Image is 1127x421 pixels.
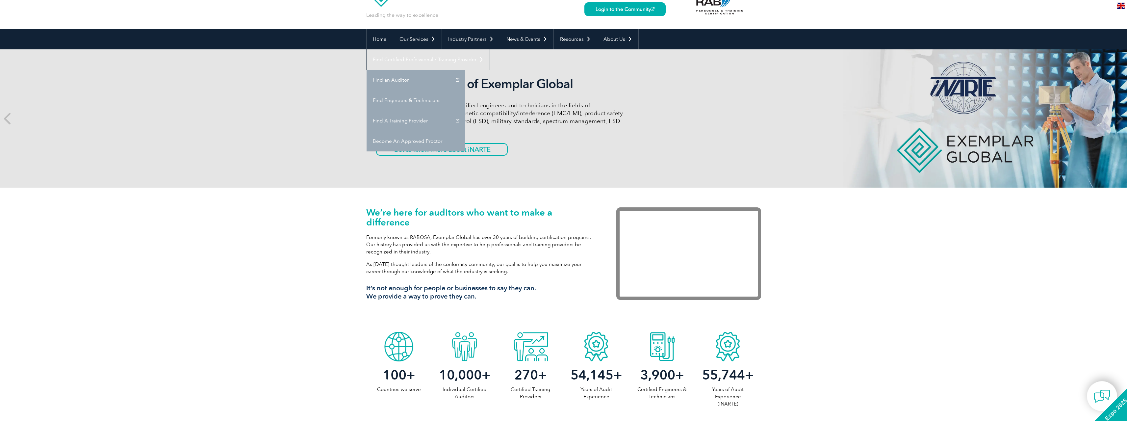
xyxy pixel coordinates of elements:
a: Find A Training Provider [367,111,465,131]
h2: + [366,370,432,380]
h1: We’re here for auditors who want to make a difference [366,207,597,227]
p: Individual Certified Auditors [432,386,498,400]
p: Countries we serve [366,386,432,393]
h2: + [695,370,761,380]
p: As [DATE] thought leaders of the conformity community, our goal is to help you maximize your care... [366,261,597,275]
span: 270 [514,367,538,383]
a: Become An Approved Proctor [367,131,465,151]
a: Find Certified Professional / Training Provider [367,49,490,70]
p: Years of Audit Experience [563,386,629,400]
img: en [1117,3,1125,9]
a: Home [367,29,393,49]
span: 54,145 [571,367,613,383]
span: 100 [383,367,406,383]
p: Certified Training Providers [498,386,563,400]
p: Certified Engineers & Technicians [629,386,695,400]
span: 55,744 [702,367,745,383]
p: Leading the way to excellence [366,12,438,19]
h2: + [629,370,695,380]
a: Industry Partners [442,29,500,49]
a: Our Services [393,29,442,49]
a: Find an Auditor [367,70,465,90]
a: About Us [597,29,638,49]
a: Find Engineers & Technicians [367,90,465,111]
a: Resources [554,29,597,49]
iframe: Exemplar Global: Working together to make a difference [616,207,761,300]
h2: + [498,370,563,380]
h2: iNARTE is a Part of Exemplar Global [376,76,623,92]
img: open_square.png [651,7,654,11]
h3: It’s not enough for people or businesses to say they can. We provide a way to prove they can. [366,284,597,301]
span: 3,900 [640,367,675,383]
a: Login to the Community [584,2,666,16]
p: Formerly known as RABQSA, Exemplar Global has over 30 years of building certification programs. O... [366,234,597,255]
img: contact-chat.png [1094,388,1110,405]
a: News & Events [500,29,553,49]
h2: + [563,370,629,380]
p: Years of Audit Experience (iNARTE) [695,386,761,408]
p: iNARTE certifications are for qualified engineers and technicians in the fields of telecommunicat... [376,101,623,133]
span: 10,000 [439,367,482,383]
h2: + [432,370,498,380]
